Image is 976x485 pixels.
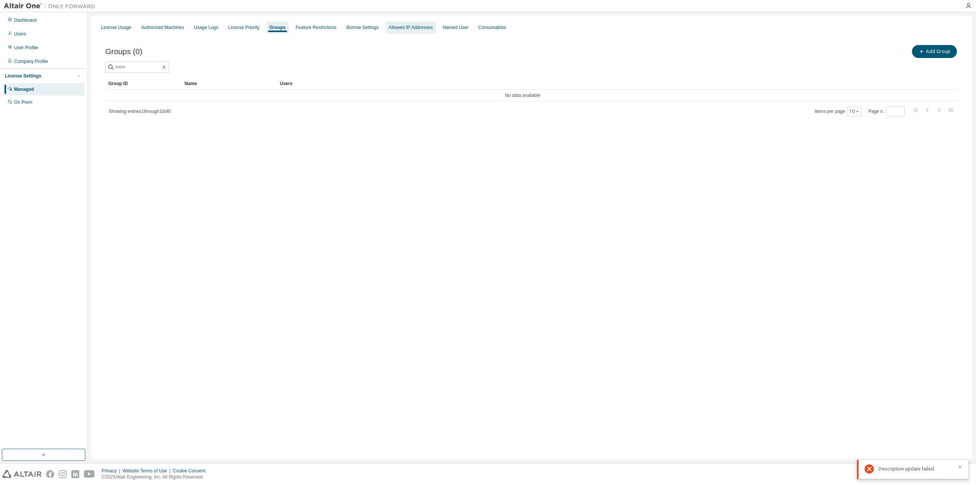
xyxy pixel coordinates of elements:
div: Authorized Machines [141,24,184,31]
span: Page n. [868,106,905,116]
img: instagram.svg [59,470,67,478]
div: License Settings [5,73,41,79]
span: Groups (0) [105,47,142,56]
span: Showing entries 1 through 10 of 0 [109,109,171,114]
div: User Profile [14,45,38,51]
div: Usage Logs [194,24,218,31]
div: Feature Restrictions [295,24,336,31]
td: No data available [105,90,940,101]
div: Group ID [108,77,178,90]
div: On Prem [14,99,32,105]
img: Altair One [4,2,99,10]
div: Consumables [478,24,506,31]
img: facebook.svg [46,470,54,478]
div: Users [280,77,937,90]
div: Privacy [102,468,122,474]
div: Description update failed [878,464,953,474]
img: altair_logo.svg [2,470,42,478]
div: Cookie Consent [173,468,210,474]
div: Name [185,77,274,90]
div: Company Profile [14,58,48,64]
div: License Priority [228,24,260,31]
div: Dashboard [14,17,37,23]
span: Items per page [815,106,862,116]
div: Named User [443,24,468,31]
div: Website Terms of Use [122,468,173,474]
div: Allowed IP Addresses [388,24,433,31]
div: Managed [14,86,34,92]
div: License Usage [101,24,131,31]
div: Borrow Settings [347,24,379,31]
img: youtube.svg [84,470,95,478]
button: Add Group [912,45,957,58]
div: Groups [270,24,286,31]
img: linkedin.svg [71,470,79,478]
button: 10 [849,108,860,114]
div: Users [14,31,26,37]
p: © 2025 Altair Engineering, Inc. All Rights Reserved. [102,474,210,480]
